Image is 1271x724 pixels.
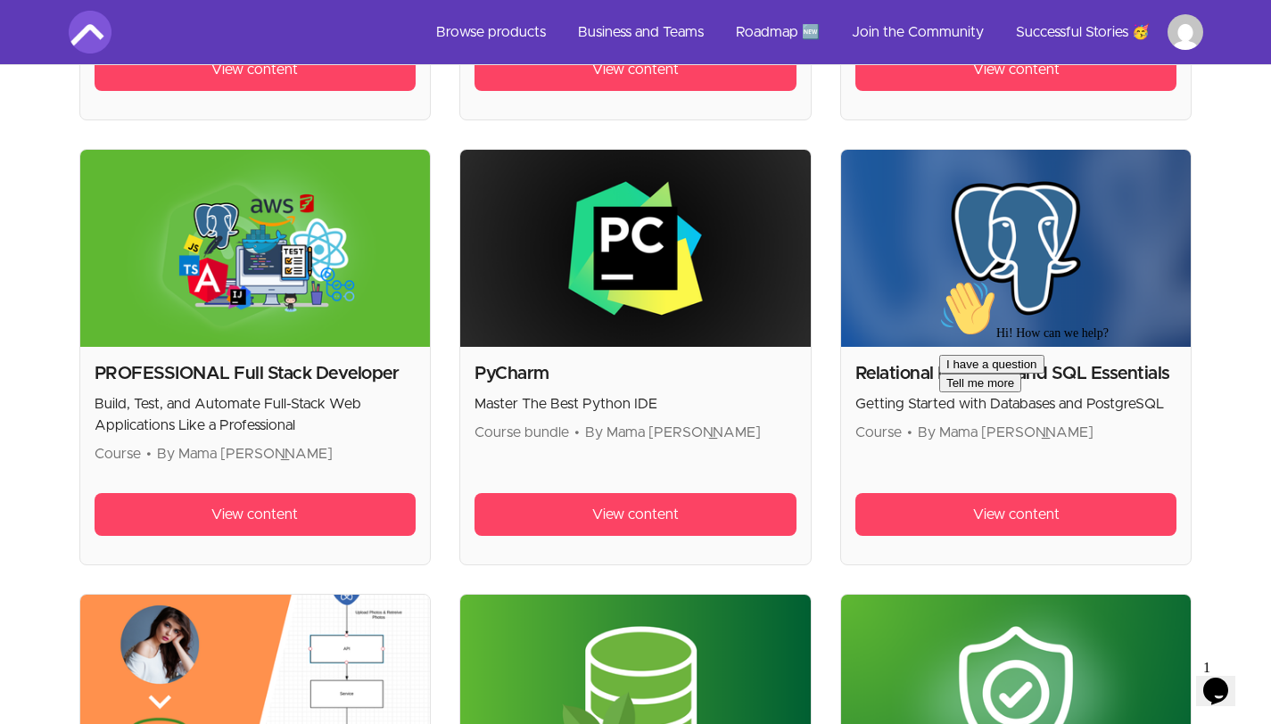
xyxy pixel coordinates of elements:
iframe: chat widget [932,273,1253,644]
img: :wave: [7,7,64,64]
a: View content [855,493,1177,536]
span: View content [592,59,679,80]
h2: Relational Database and SQL Essentials [855,361,1177,386]
a: Business and Teams [564,11,718,53]
img: Profile image for Karthick M [1168,14,1203,50]
span: By Mama [PERSON_NAME] [918,425,1094,440]
span: View content [211,59,298,80]
span: • [146,447,152,461]
p: Master The Best Python IDE [475,393,796,415]
a: Successful Stories 🥳 [1002,11,1164,53]
span: • [907,425,912,440]
a: View content [475,48,796,91]
span: View content [592,504,679,525]
a: Join the Community [838,11,998,53]
h2: PyCharm [475,361,796,386]
button: I have a question [7,82,112,101]
p: Build, Test, and Automate Full-Stack Web Applications Like a Professional [95,393,417,436]
img: Product image for PROFESSIONAL Full Stack Developer [80,150,431,347]
a: View content [95,48,417,91]
span: Course [95,447,141,461]
img: Product image for Relational Database and SQL Essentials [841,150,1192,347]
iframe: chat widget [1196,653,1253,706]
a: View content [95,493,417,536]
div: 👋Hi! How can we help?I have a questionTell me more [7,7,328,119]
a: Roadmap 🆕 [722,11,834,53]
a: View content [855,48,1177,91]
nav: Main [422,11,1203,53]
a: Browse products [422,11,560,53]
span: View content [211,504,298,525]
span: Course bundle [475,425,569,440]
span: By Mama [PERSON_NAME] [157,447,333,461]
span: • [574,425,580,440]
h2: PROFESSIONAL Full Stack Developer [95,361,417,386]
span: Hi! How can we help? [7,53,177,67]
a: View content [475,493,796,536]
img: Amigoscode logo [69,11,111,53]
span: By Mama [PERSON_NAME] [585,425,761,440]
p: Getting Started with Databases and PostgreSQL [855,393,1177,415]
img: Product image for PyCharm [460,150,811,347]
span: View content [973,59,1060,80]
span: Course [855,425,902,440]
button: Tell me more [7,101,89,119]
